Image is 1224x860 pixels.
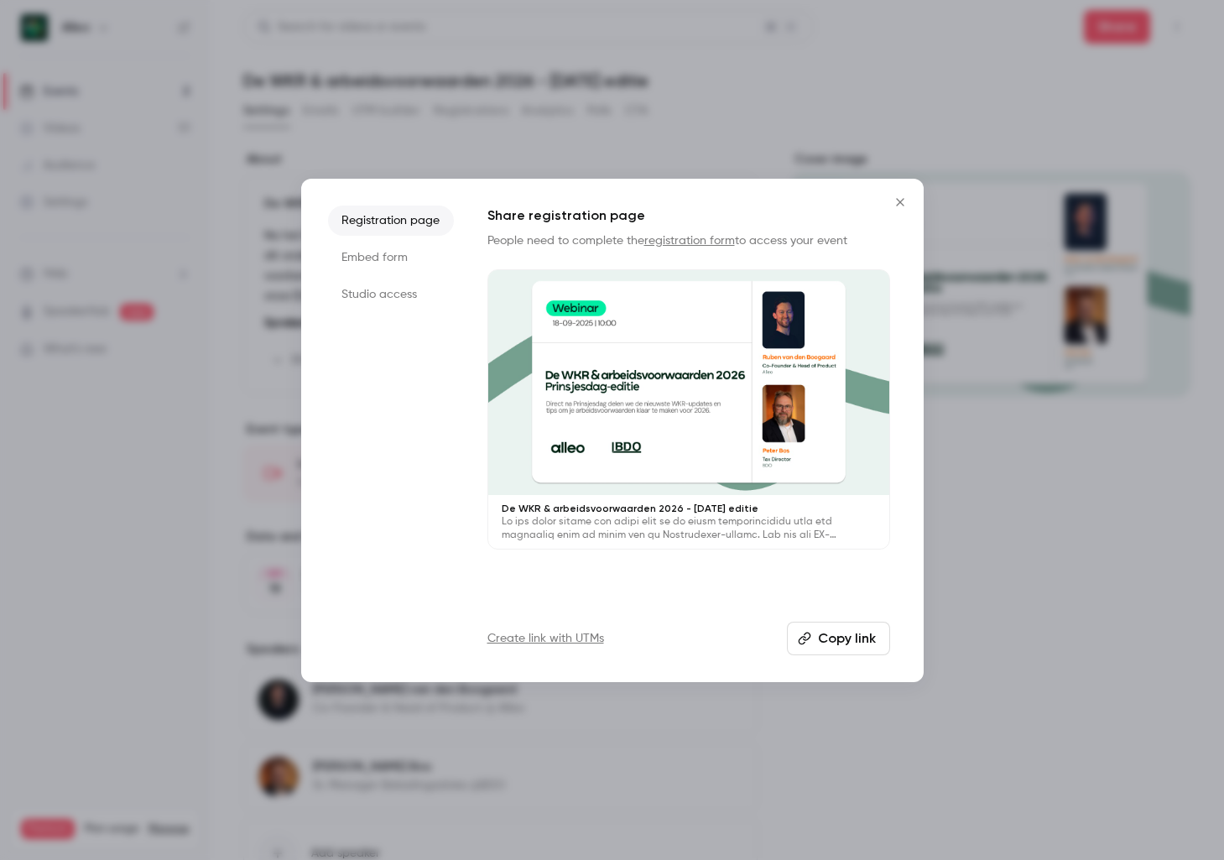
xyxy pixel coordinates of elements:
button: Close [883,185,917,219]
h1: Share registration page [487,206,890,226]
p: Lo ips dolor sitame con adipi elit se do eiusm temporincididu utla etd magnaaliq enim ad minim ve... [502,515,876,542]
li: Studio access [328,279,454,310]
p: People need to complete the to access your event [487,232,890,249]
p: De WKR & arbeidsvoorwaarden 2026 - [DATE] editie [502,502,876,515]
a: De WKR & arbeidsvoorwaarden 2026 - [DATE] editieLo ips dolor sitame con adipi elit se do eiusm te... [487,269,890,550]
button: Copy link [787,622,890,655]
a: registration form [644,235,735,247]
a: Create link with UTMs [487,630,604,647]
li: Embed form [328,242,454,273]
li: Registration page [328,206,454,236]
